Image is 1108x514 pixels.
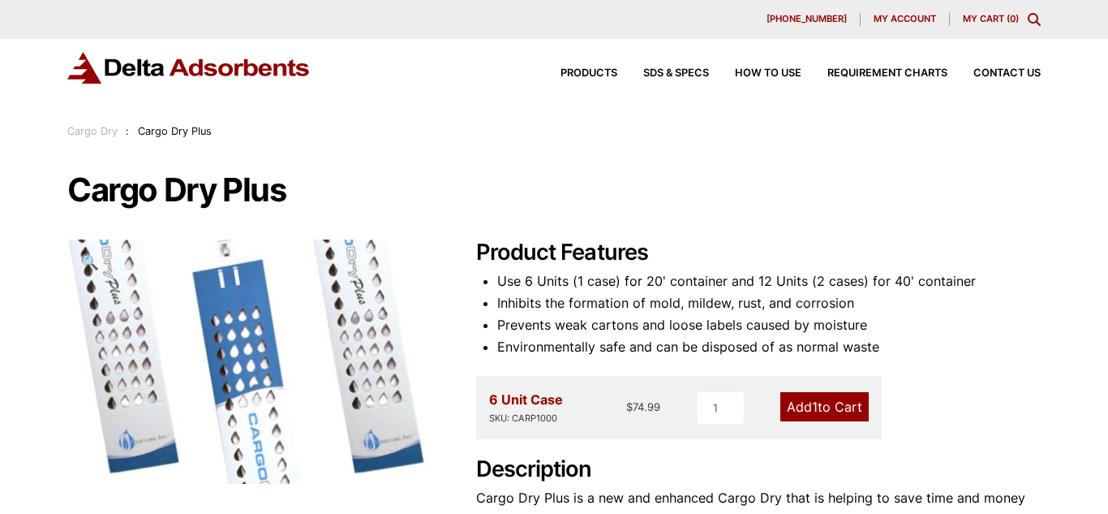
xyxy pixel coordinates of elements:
a: Cargo Dry [67,125,118,137]
span: [PHONE_NUMBER] [767,15,847,24]
h2: Description [476,456,1041,483]
span: Products [560,68,617,79]
a: Add1to Cart [780,392,869,421]
span: 1 [812,399,818,415]
h2: Product Features [476,240,1041,266]
h1: Cargo Dry Plus [67,173,1041,207]
a: Requirement Charts [801,68,947,79]
span: $ [626,400,633,413]
a: My account [861,13,950,26]
span: Contact Us [973,68,1041,79]
a: View full-screen image gallery [67,240,112,284]
span: 0 [1010,13,1016,24]
span: : [126,125,129,137]
span: How to Use [735,68,801,79]
li: Inhibits the formation of mold, mildew, rust, and corrosion [497,292,1041,314]
a: Contact Us [947,68,1041,79]
li: Use 6 Units (1 case) for 20' container and 12 Units (2 cases) for 40' container [497,270,1041,292]
a: SDS & SPECS [617,68,709,79]
a: [PHONE_NUMBER] [754,13,861,26]
bdi: 74.99 [626,400,660,413]
a: My Cart (0) [963,13,1019,24]
a: Products [535,68,617,79]
span: Cargo Dry Plus [138,125,212,137]
img: Delta Adsorbents [67,52,311,84]
span: 🔍 [80,253,99,270]
a: How to Use [709,68,801,79]
div: SKU: CARP1000 [489,411,563,426]
li: Environmentally safe and can be disposed of as normal waste [497,336,1041,358]
li: Prevents weak cartons and loose labels caused by moisture [497,314,1041,336]
span: My account [874,15,936,24]
span: SDS & SPECS [643,68,709,79]
span: Requirement Charts [827,68,947,79]
div: Toggle Modal Content [1028,13,1041,26]
div: 6 Unit Case [489,389,563,426]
